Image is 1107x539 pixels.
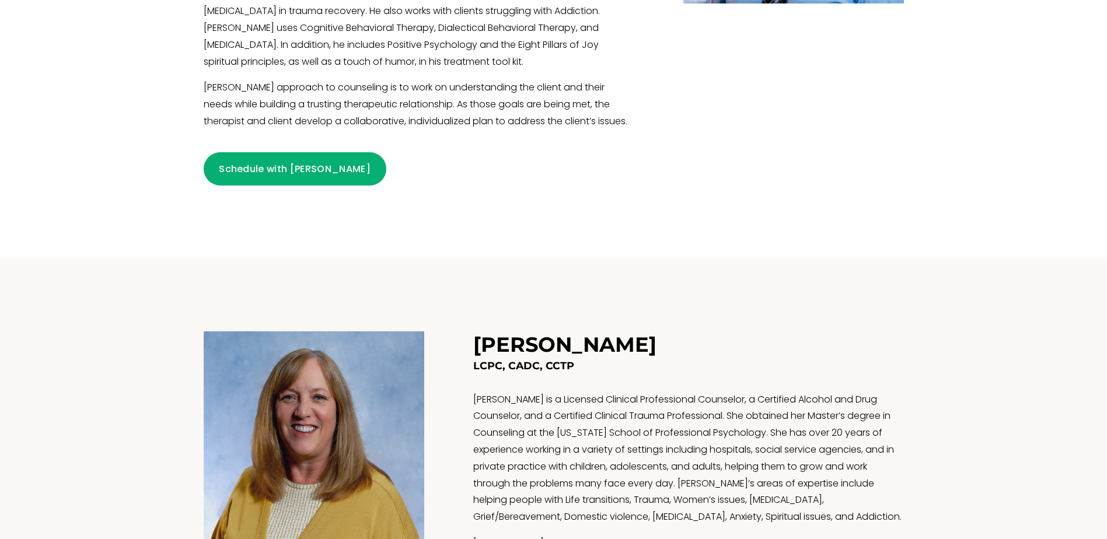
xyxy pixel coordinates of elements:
h4: LCPC, CADC, CCTP [473,359,904,373]
a: Schedule with [PERSON_NAME] [204,152,386,185]
p: [PERSON_NAME] approach to counseling is to work on understanding the client and their needs while... [204,80,634,130]
h3: [PERSON_NAME] [473,332,656,357]
p: [PERSON_NAME] is a Licensed Clinical Professional Counselor, a Certified Alcohol and Drug Counsel... [473,392,904,526]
